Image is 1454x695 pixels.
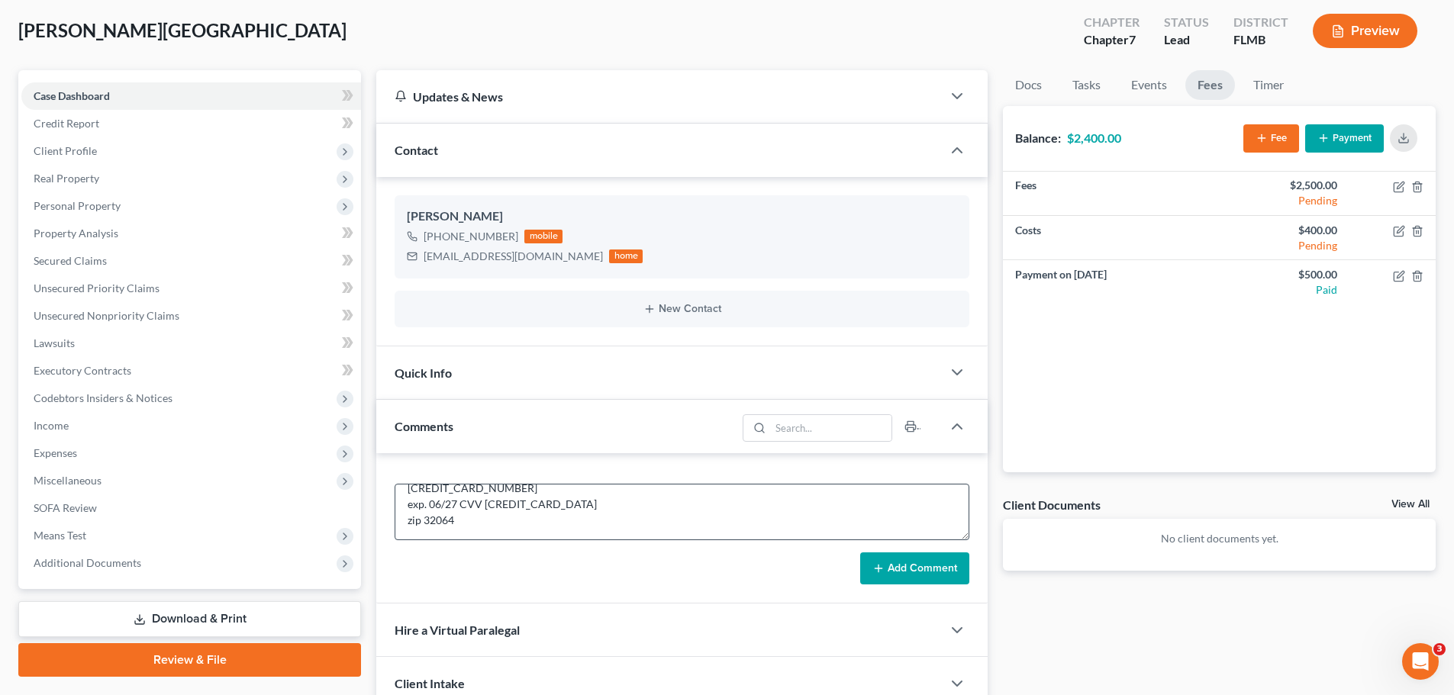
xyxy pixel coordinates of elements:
[18,643,361,677] a: Review & File
[395,88,924,105] div: Updates & News
[18,19,347,41] span: [PERSON_NAME][GEOGRAPHIC_DATA]
[1232,282,1337,298] div: Paid
[407,208,957,226] div: [PERSON_NAME]
[1015,531,1423,546] p: No client documents yet.
[1232,223,1337,238] div: $400.00
[1241,70,1296,100] a: Timer
[34,529,86,542] span: Means Test
[21,302,361,330] a: Unsecured Nonpriority Claims
[18,601,361,637] a: Download & Print
[1003,497,1101,513] div: Client Documents
[34,446,77,459] span: Expenses
[34,391,172,404] span: Codebtors Insiders & Notices
[1233,31,1288,49] div: FLMB
[21,494,361,522] a: SOFA Review
[1185,70,1235,100] a: Fees
[1129,32,1136,47] span: 7
[395,623,520,637] span: Hire a Virtual Paralegal
[1232,178,1337,193] div: $2,500.00
[407,303,957,315] button: New Contact
[1067,130,1121,145] strong: $2,400.00
[21,220,361,247] a: Property Analysis
[1313,14,1417,48] button: Preview
[1305,124,1384,153] button: Payment
[424,249,603,264] div: [EMAIL_ADDRESS][DOMAIN_NAME]
[1232,193,1337,208] div: Pending
[34,172,99,185] span: Real Property
[1232,238,1337,253] div: Pending
[21,330,361,357] a: Lawsuits
[34,254,107,267] span: Secured Claims
[1003,70,1054,100] a: Docs
[395,143,438,157] span: Contact
[21,247,361,275] a: Secured Claims
[34,501,97,514] span: SOFA Review
[424,229,518,244] div: [PHONE_NUMBER]
[34,556,141,569] span: Additional Documents
[1003,260,1219,304] td: Payment on [DATE]
[1084,31,1140,49] div: Chapter
[1164,31,1209,49] div: Lead
[860,552,969,584] button: Add Comment
[1119,70,1179,100] a: Events
[34,117,99,130] span: Credit Report
[1003,216,1219,260] td: Costs
[34,199,121,212] span: Personal Property
[21,275,361,302] a: Unsecured Priority Claims
[34,364,131,377] span: Executory Contracts
[21,82,361,110] a: Case Dashboard
[395,676,465,690] span: Client Intake
[771,415,892,441] input: Search...
[1402,643,1439,680] iframe: Intercom live chat
[1060,70,1113,100] a: Tasks
[34,474,102,487] span: Miscellaneous
[1433,643,1446,655] span: 3
[21,357,361,385] a: Executory Contracts
[1003,172,1219,216] td: Fees
[1084,14,1140,31] div: Chapter
[395,365,452,380] span: Quick Info
[609,249,643,263] div: home
[34,227,118,240] span: Property Analysis
[1391,499,1430,510] a: View All
[34,419,69,432] span: Income
[34,282,160,294] span: Unsecured Priority Claims
[524,230,563,243] div: mobile
[34,89,110,102] span: Case Dashboard
[1015,130,1061,145] strong: Balance:
[1164,14,1209,31] div: Status
[1233,14,1288,31] div: District
[395,419,453,433] span: Comments
[34,144,97,157] span: Client Profile
[21,110,361,137] a: Credit Report
[1232,267,1337,282] div: $500.00
[1243,124,1299,153] button: Fee
[34,309,179,322] span: Unsecured Nonpriority Claims
[34,336,75,349] span: Lawsuits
